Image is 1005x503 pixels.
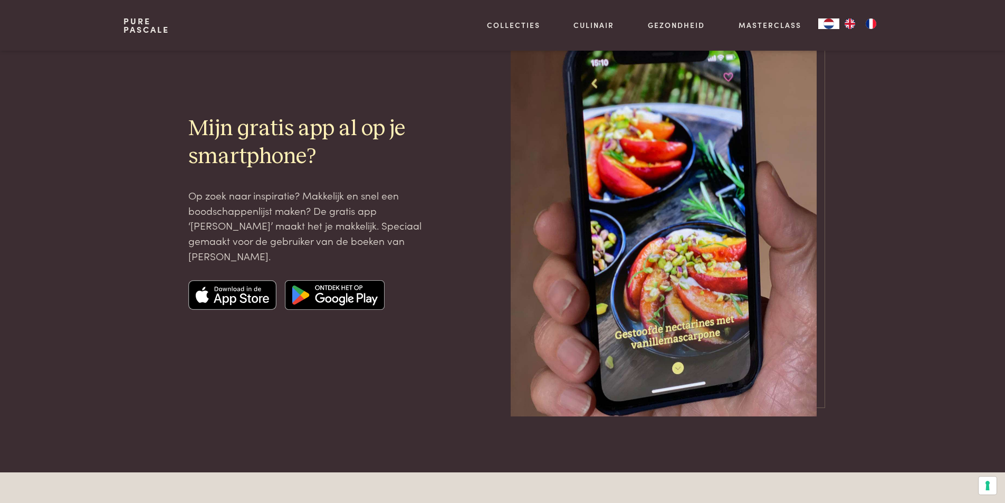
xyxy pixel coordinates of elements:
[979,477,997,495] button: Uw voorkeuren voor toestemming voor trackingtechnologieën
[573,20,614,31] a: Culinair
[839,18,882,29] ul: Language list
[511,8,817,416] img: pure-pascale-naessens-IMG_1656
[860,18,882,29] a: FR
[818,18,839,29] a: NL
[123,17,169,34] a: PurePascale
[188,188,430,263] p: Op zoek naar inspiratie? Makkelijk en snel een boodschappenlijst maken? De gratis app ‘[PERSON_NA...
[739,20,801,31] a: Masterclass
[648,20,705,31] a: Gezondheid
[818,18,839,29] div: Language
[188,280,277,310] img: Apple app store
[285,280,385,310] img: Google app store
[839,18,860,29] a: EN
[188,115,430,171] h2: Mijn gratis app al op je smartphone?
[818,18,882,29] aside: Language selected: Nederlands
[487,20,540,31] a: Collecties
